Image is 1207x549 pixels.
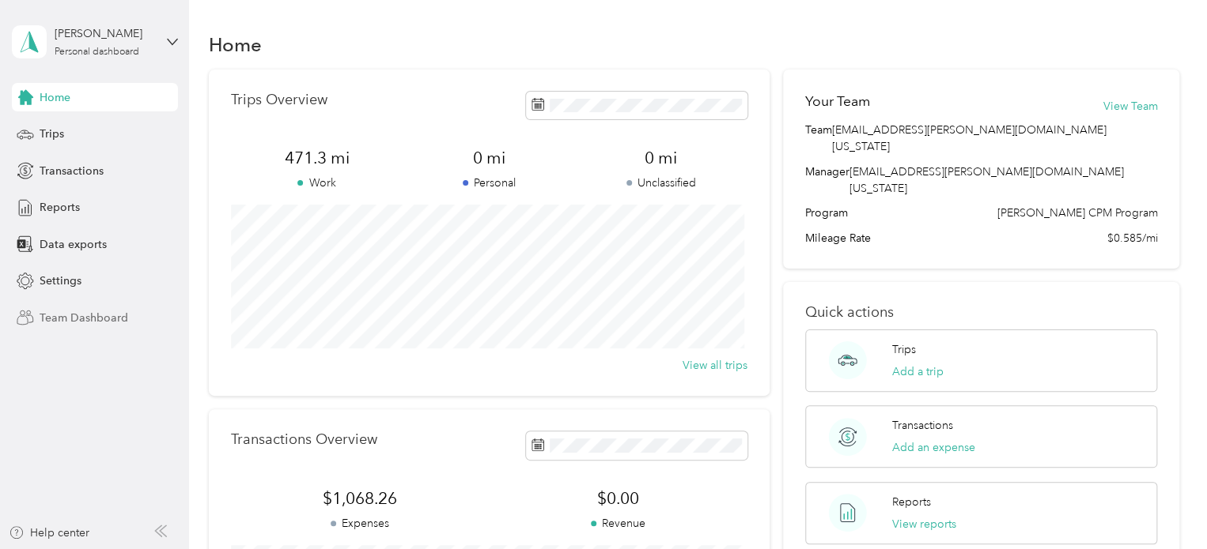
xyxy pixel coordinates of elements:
span: Data exports [40,236,107,253]
span: $1,068.26 [231,487,489,510]
button: Add a trip [892,363,944,380]
span: [EMAIL_ADDRESS][PERSON_NAME][DOMAIN_NAME][US_STATE] [849,165,1124,195]
h2: Your Team [805,92,870,111]
p: Unclassified [575,175,747,191]
span: Program [805,205,848,221]
span: [EMAIL_ADDRESS][PERSON_NAME][DOMAIN_NAME][US_STATE] [832,122,1157,155]
div: [PERSON_NAME] [55,25,153,42]
span: Manager [805,164,849,197]
p: Trips [892,341,916,358]
span: 0 mi [575,147,747,169]
button: View reports [892,516,956,532]
span: Settings [40,273,81,289]
span: $0.585/mi [1107,230,1157,246]
span: Mileage Rate [805,230,871,246]
button: Add an expense [892,439,975,456]
p: Quick actions [805,304,1157,321]
span: Team Dashboard [40,310,128,326]
button: View all trips [683,357,747,374]
p: Transactions Overview [231,431,377,448]
span: [PERSON_NAME] CPM Program [997,205,1157,221]
p: Reports [892,494,931,510]
p: Revenue [489,515,747,532]
div: Personal dashboard [55,47,139,57]
iframe: Everlance-gr Chat Button Frame [1118,461,1207,549]
span: $0.00 [489,487,747,510]
p: Transactions [892,417,953,434]
span: Team [805,122,832,155]
button: View Team [1103,98,1157,115]
h1: Home [209,36,262,53]
p: Expenses [231,515,489,532]
button: Help center [9,525,89,541]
